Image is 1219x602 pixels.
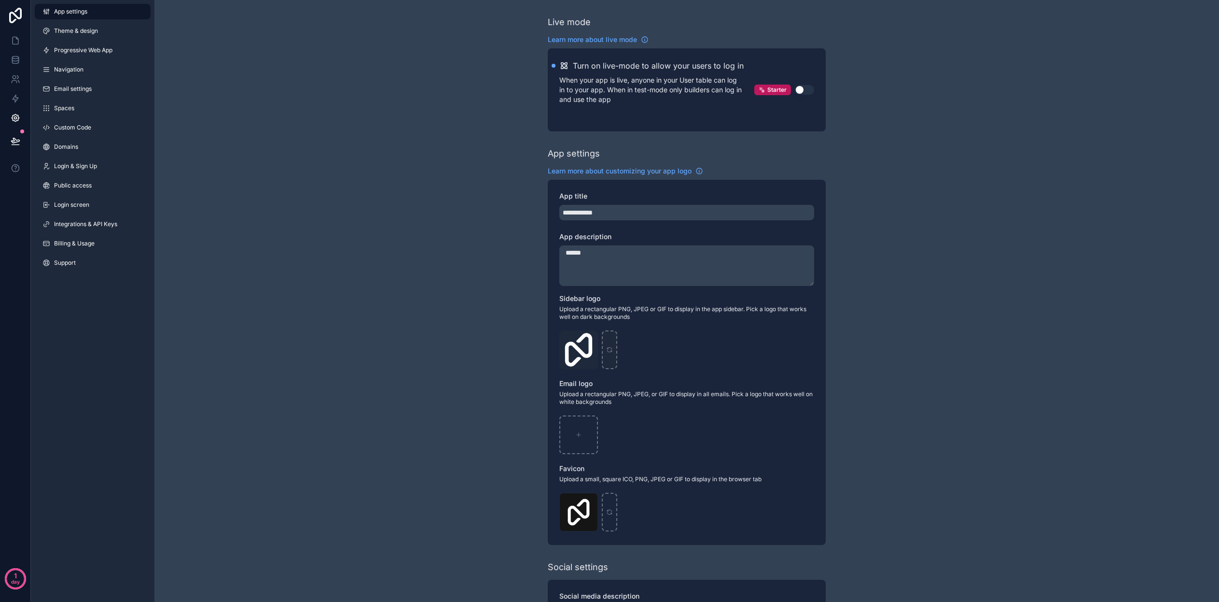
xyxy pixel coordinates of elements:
span: Integrations & API Keys [54,220,117,228]
span: Login screen [54,201,89,209]
span: Custom Code [54,124,91,131]
a: Email settings [35,81,151,97]
span: Login & Sign Up [54,162,97,170]
span: Email settings [54,85,92,93]
span: Public access [54,182,92,189]
span: Support [54,259,76,267]
div: Live mode [548,15,591,29]
span: Learn more about customizing your app logo [548,166,692,176]
span: Domains [54,143,78,151]
a: Progressive Web App [35,43,151,58]
a: Domains [35,139,151,155]
span: App title [559,192,587,200]
span: App description [559,232,611,241]
p: When your app is live, anyone in your User table can log in to your app. When in test-mode only b... [559,75,754,104]
a: Navigation [35,62,151,77]
span: Billing & Usage [54,240,95,247]
a: Support [35,255,151,271]
a: Billing & Usage [35,236,151,251]
span: Progressive Web App [54,46,112,54]
p: day [11,575,20,588]
a: App settings [35,4,151,19]
span: Starter [767,86,787,94]
a: Login & Sign Up [35,158,151,174]
span: Favicon [559,464,584,473]
div: App settings [548,147,600,160]
span: Spaces [54,104,74,112]
a: Login screen [35,197,151,213]
div: Social settings [548,560,608,574]
h2: Turn on live-mode to allow your users to log in [573,60,744,72]
span: Learn more about live mode [548,35,637,44]
span: Email logo [559,379,593,387]
span: Social media description [559,592,639,600]
a: Custom Code [35,120,151,135]
span: App settings [54,8,87,15]
a: Theme & design [35,23,151,39]
a: Learn more about live mode [548,35,649,44]
a: Public access [35,178,151,193]
span: Upload a small, square ICO, PNG, JPEG or GIF to display in the browser tab [559,475,814,483]
a: Integrations & API Keys [35,216,151,232]
span: Sidebar logo [559,294,600,302]
span: Upload a rectangular PNG, JPEG, or GIF to display in all emails. Pick a logo that works well on w... [559,390,814,406]
span: Navigation [54,66,83,73]
p: 1 [14,571,17,581]
span: Upload a rectangular PNG, JPEG or GIF to display in the app sidebar. Pick a logo that works well ... [559,305,814,321]
a: Spaces [35,100,151,116]
span: Theme & design [54,27,98,35]
a: Learn more about customizing your app logo [548,166,703,176]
